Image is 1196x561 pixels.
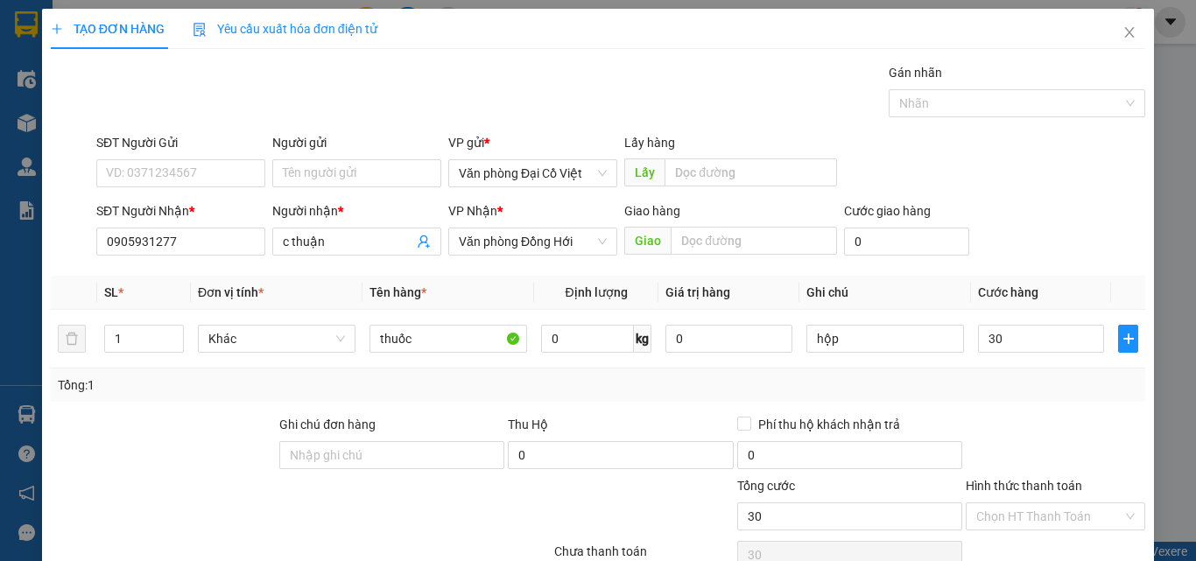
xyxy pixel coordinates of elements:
[737,479,795,493] span: Tổng cước
[104,285,118,299] span: SL
[889,66,942,80] label: Gán nhãn
[1105,9,1154,58] button: Close
[279,417,376,431] label: Ghi chú đơn hàng
[844,204,931,218] label: Cước giao hàng
[272,133,441,152] div: Người gửi
[58,325,86,353] button: delete
[96,201,265,221] div: SĐT Người Nhận
[1119,332,1137,346] span: plus
[369,325,527,353] input: VD: Bàn, Ghế
[978,285,1038,299] span: Cước hàng
[624,227,671,255] span: Giao
[51,22,165,36] span: TẠO ĐƠN HÀNG
[665,158,837,186] input: Dọc đường
[459,228,607,255] span: Văn phòng Đồng Hới
[665,285,730,299] span: Giá trị hàng
[624,204,680,218] span: Giao hàng
[665,325,791,353] input: 0
[624,136,675,150] span: Lấy hàng
[448,204,497,218] span: VP Nhận
[634,325,651,353] span: kg
[508,417,548,431] span: Thu Hộ
[198,285,264,299] span: Đơn vị tính
[96,133,265,152] div: SĐT Người Gửi
[208,326,345,352] span: Khác
[272,201,441,221] div: Người nhận
[193,22,377,36] span: Yêu cầu xuất hóa đơn điện tử
[806,325,964,353] input: Ghi Chú
[193,23,207,37] img: icon
[966,479,1082,493] label: Hình thức thanh toán
[369,285,426,299] span: Tên hàng
[1118,325,1138,353] button: plus
[448,133,617,152] div: VP gửi
[624,158,665,186] span: Lấy
[799,276,971,310] th: Ghi chú
[565,285,627,299] span: Định lượng
[279,441,504,469] input: Ghi chú đơn hàng
[751,415,907,434] span: Phí thu hộ khách nhận trả
[51,23,63,35] span: plus
[1122,25,1136,39] span: close
[671,227,837,255] input: Dọc đường
[417,235,431,249] span: user-add
[58,375,463,395] div: Tổng: 1
[844,228,969,256] input: Cước giao hàng
[459,160,607,186] span: Văn phòng Đại Cồ Việt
